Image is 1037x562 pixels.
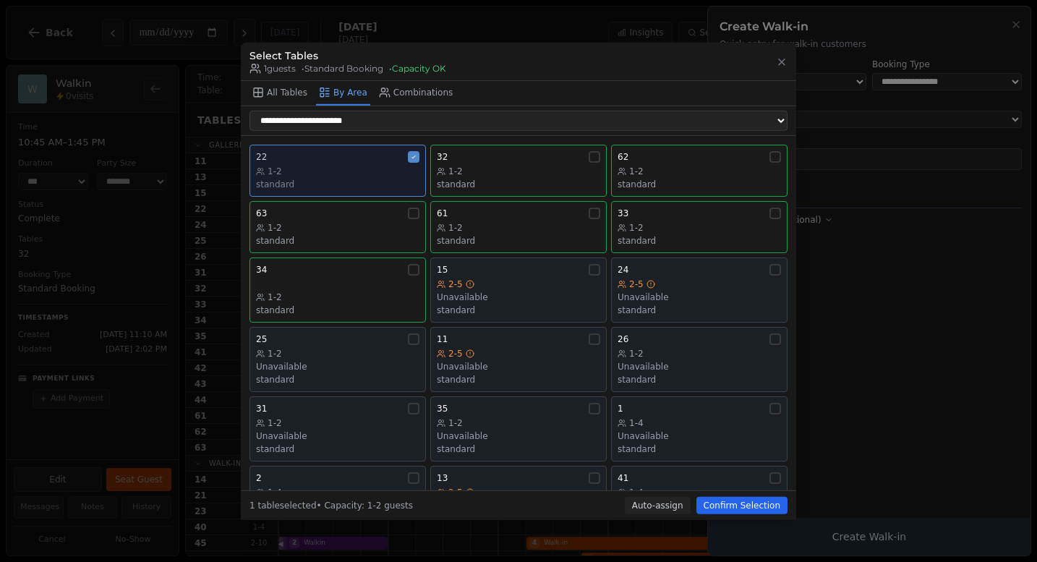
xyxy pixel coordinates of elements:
[437,430,600,441] div: Unavailable
[249,501,413,511] span: 1 table selected • Capacity: 1-2 guests
[618,430,781,441] div: Unavailable
[256,373,419,385] div: standard
[256,150,267,162] span: 22
[256,178,419,190] div: standard
[437,263,448,275] span: 15
[249,62,296,74] span: 1 guests
[256,304,419,315] div: standard
[302,62,383,74] span: • Standard Booking
[618,373,781,385] div: standard
[611,326,788,391] button: 261-2Unavailablestandard
[437,443,600,454] div: standard
[618,207,628,218] span: 33
[437,472,448,483] span: 13
[448,278,463,289] span: 2-5
[249,48,446,62] h3: Select Tables
[437,373,600,385] div: standard
[430,465,607,530] button: 132-5Unavailablestandard
[376,80,456,105] button: Combinations
[437,150,448,162] span: 32
[448,221,463,233] span: 1-2
[268,291,282,302] span: 1-2
[256,472,262,483] span: 2
[268,417,282,428] span: 1-2
[629,278,644,289] span: 2-5
[618,234,781,246] div: standard
[268,165,282,176] span: 1-2
[437,207,448,218] span: 61
[618,443,781,454] div: standard
[249,200,426,252] button: 631-2standard
[611,465,788,530] button: 411-4Unavailablestandard
[448,165,463,176] span: 1-2
[611,396,788,461] button: 11-4Unavailablestandard
[629,221,644,233] span: 1-2
[437,402,448,414] span: 35
[430,326,607,391] button: 112-5Unavailablestandard
[256,443,419,454] div: standard
[437,178,600,190] div: standard
[629,417,644,428] span: 1-4
[256,430,419,441] div: Unavailable
[618,472,628,483] span: 41
[437,304,600,315] div: standard
[611,200,788,252] button: 331-2standard
[256,402,267,414] span: 31
[618,291,781,302] div: Unavailable
[256,263,267,275] span: 34
[256,207,267,218] span: 63
[618,402,623,414] span: 1
[437,291,600,302] div: Unavailable
[611,144,788,196] button: 621-2standard
[430,200,607,252] button: 611-2standard
[249,257,426,322] button: 341-2standard
[268,347,282,359] span: 1-2
[448,417,463,428] span: 1-2
[629,486,644,498] span: 1-4
[618,150,628,162] span: 62
[268,486,282,498] span: 1-4
[249,144,426,196] button: 221-2standard
[618,263,628,275] span: 24
[696,497,788,514] button: Confirm Selection
[256,234,419,246] div: standard
[249,465,426,530] button: 21-4Unavailablestandard
[618,178,781,190] div: standard
[611,257,788,322] button: 242-5Unavailablestandard
[316,80,370,105] button: By Area
[625,497,691,514] button: Auto-assign
[430,396,607,461] button: 351-2Unavailablestandard
[618,333,628,344] span: 26
[448,486,463,498] span: 2-5
[618,360,781,372] div: Unavailable
[629,165,644,176] span: 1-2
[448,347,463,359] span: 2-5
[629,347,644,359] span: 1-2
[430,257,607,322] button: 152-5Unavailablestandard
[618,304,781,315] div: standard
[249,80,310,105] button: All Tables
[249,326,426,391] button: 251-2Unavailablestandard
[437,234,600,246] div: standard
[437,333,448,344] span: 11
[249,396,426,461] button: 311-2Unavailablestandard
[256,333,267,344] span: 25
[430,144,607,196] button: 321-2standard
[389,62,446,74] span: • Capacity OK
[268,221,282,233] span: 1-2
[256,360,419,372] div: Unavailable
[437,360,600,372] div: Unavailable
